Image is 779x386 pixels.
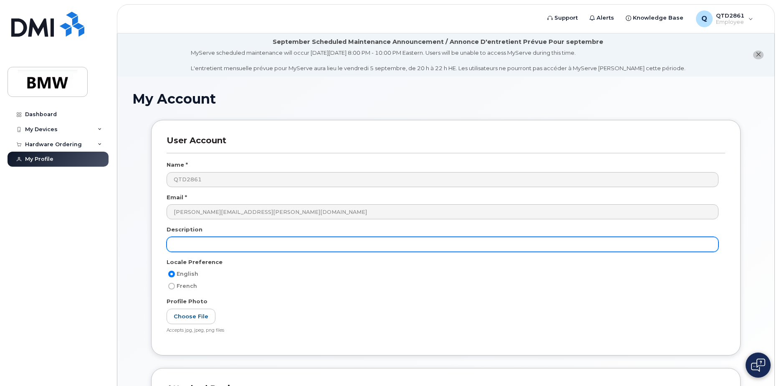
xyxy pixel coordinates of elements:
div: MyServe scheduled maintenance will occur [DATE][DATE] 8:00 PM - 10:00 PM Eastern. Users will be u... [191,49,685,72]
input: French [168,283,175,289]
label: Profile Photo [167,297,207,305]
input: English [168,271,175,277]
label: Name * [167,161,188,169]
label: Email * [167,193,187,201]
div: September Scheduled Maintenance Announcement / Annonce D'entretient Prévue Pour septembre [273,38,603,46]
span: English [177,271,198,277]
img: Open chat [751,358,765,372]
button: close notification [753,51,764,59]
h1: My Account [132,91,759,106]
div: Accepts jpg, jpeg, png files [167,328,718,334]
label: Locale Preference [167,258,223,266]
label: Choose File [167,309,215,324]
span: French [177,283,197,289]
label: Description [167,226,202,234]
h3: User Account [167,135,725,153]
